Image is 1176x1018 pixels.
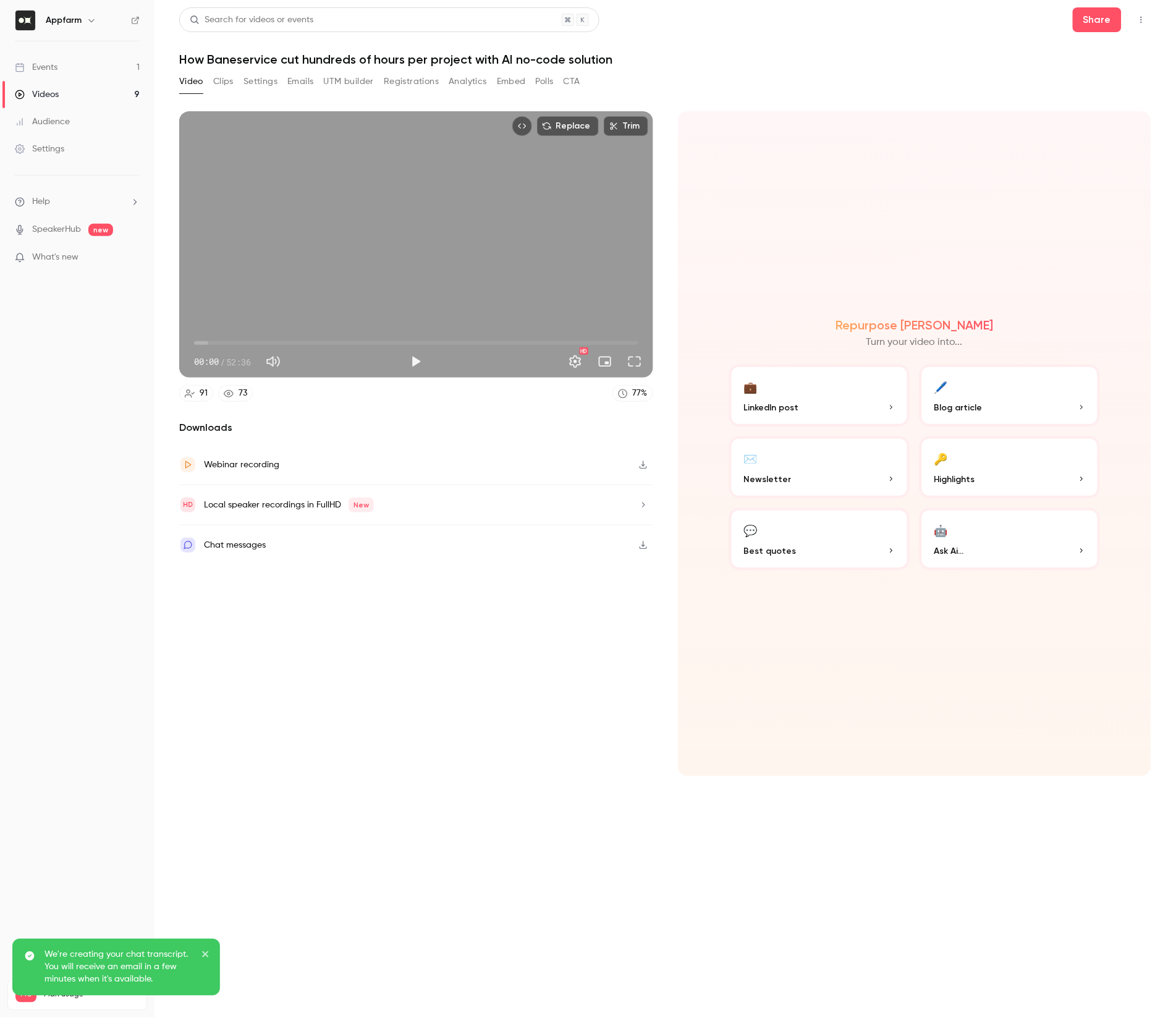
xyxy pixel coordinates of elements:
div: 91 [200,387,208,400]
div: HD [580,347,588,355]
li: help-dropdown-opener [15,195,140,208]
button: Turn on miniplayer [593,349,617,374]
div: 77 % [633,387,648,400]
button: ✉️Newsletter [729,436,910,498]
div: 🤖 [934,520,948,540]
button: Analytics [449,72,487,91]
p: We're creating your chat transcript. You will receive an email in a few minutes when it's available. [44,949,193,986]
button: 💼LinkedIn post [729,365,910,426]
span: 52:36 [226,355,251,368]
button: 🔑Highlights [920,436,1100,498]
button: Full screen [622,349,647,374]
button: Video [179,72,203,91]
a: 77% [612,385,653,402]
button: Share [1073,7,1122,32]
span: New [349,498,374,512]
button: Polls [536,72,554,91]
h1: How Baneservice cut hundreds of hours per project with AI no-code solution [179,52,1151,67]
span: / [220,355,225,368]
div: 💼 [744,377,758,396]
button: Embed video [512,116,532,136]
h2: Downloads [179,420,653,435]
p: Turn your video into... [866,335,963,350]
button: 🖊️Blog article [920,365,1100,426]
div: Videos [15,88,59,101]
div: ✉️ [744,449,758,468]
button: Replace [537,116,599,136]
h6: Appfarm [46,14,82,27]
span: new [88,224,113,236]
button: Embed [497,72,526,91]
iframe: Noticeable Trigger [125,252,140,263]
div: Events [15,61,57,74]
div: 💬 [744,520,758,540]
a: 91 [179,385,213,402]
div: Search for videos or events [190,14,313,27]
div: Chat messages [204,538,266,553]
div: 🖊️ [934,377,948,396]
h2: Repurpose [PERSON_NAME] [835,318,993,333]
div: Webinar recording [204,457,279,472]
div: 🔑 [934,449,948,468]
span: 00:00 [194,355,219,368]
button: Clips [213,72,234,91]
button: close [201,949,210,964]
span: Newsletter [744,473,792,486]
div: Settings [15,143,64,155]
button: UTM builder [324,72,374,91]
button: Registrations [384,72,439,91]
span: Help [32,195,50,208]
img: Appfarm [15,11,35,30]
button: Top Bar Actions [1132,10,1151,30]
button: Settings [243,72,277,91]
button: Settings [563,349,588,374]
button: CTA [564,72,580,91]
span: Ask Ai... [934,545,964,558]
span: Best quotes [744,545,797,558]
button: Mute [261,349,286,374]
div: Local speaker recordings in FullHD [204,498,374,512]
button: 🤖Ask Ai... [920,508,1100,570]
a: 73 [218,385,253,402]
span: Blog article [934,401,983,414]
button: Play [404,349,428,374]
span: What's new [32,251,78,264]
div: Audience [15,116,70,128]
span: LinkedIn post [744,401,799,414]
button: Emails [287,72,313,91]
span: Highlights [934,473,975,486]
a: SpeakerHub [32,223,81,236]
button: 💬Best quotes [729,508,910,570]
div: 73 [239,387,247,400]
button: Trim [604,116,648,136]
div: 00:00 [194,355,251,368]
